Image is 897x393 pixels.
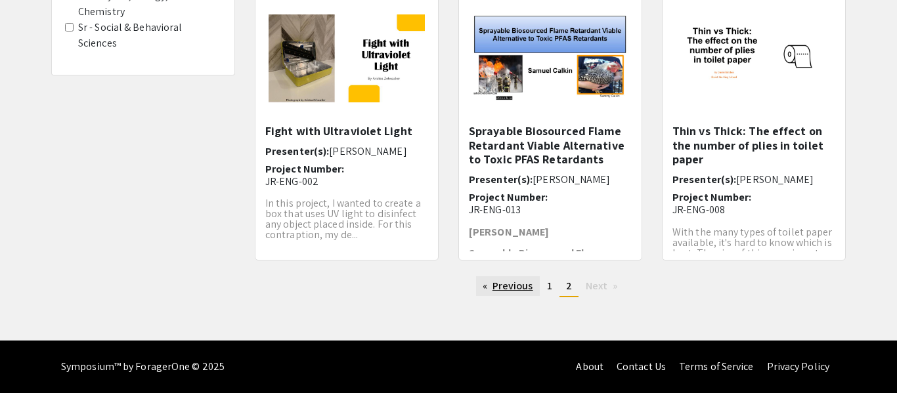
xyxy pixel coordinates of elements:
[469,190,548,204] span: Project Number:
[459,1,642,115] img: <p><strong>Sprayable Biosourced Flame Retardant Viable Alternative to Toxic PFAS Retardants</stro...
[533,173,610,186] span: [PERSON_NAME]
[672,203,835,216] p: JR-ENG-008
[679,360,754,373] a: Terms of Service
[265,145,428,157] h6: Presenter(s):
[672,173,835,186] h6: Presenter(s):
[617,360,666,373] a: Contact Us
[736,173,814,186] span: [PERSON_NAME]
[255,276,846,297] ul: Pagination
[469,203,632,216] p: JR-ENG-013
[469,173,632,186] h6: Presenter(s):
[672,190,752,204] span: Project Number:
[476,276,540,296] a: Previous page
[265,124,428,138] h5: Fight with Ultraviolet Light
[265,162,345,176] span: Project Number:
[469,124,632,167] h5: Sprayable Biosourced Flame Retardant Viable Alternative to Toxic PFAS Retardants
[78,20,221,51] label: Sr - Social & Behavioral Sciences
[255,1,438,115] img: <p>Fight with Ultraviolet Light</p>
[265,175,428,188] p: JR-ENG-002
[61,341,225,393] div: Symposium™ by ForagerOne © 2025
[672,124,835,167] h5: Thin vs Thick: The effect on the number of plies in toilet paper
[265,198,428,240] p: In this project, I wanted to create a box that uses UV light to disinfect any object placed insid...
[547,279,552,293] span: 1
[672,227,835,269] p: With the many types of toilet paper available, it's hard to know which is best. The aim of this e...
[767,360,829,373] a: Privacy Policy
[469,246,619,281] strong: Sprayable Biosourced Flame Retardant Viable Alternative to Toxic PFAS Retardants
[576,360,603,373] a: About
[663,1,845,115] img: <p>Thin vs Thick: The effect on the number of&nbsp;plies&nbsp;in toilet paper</p>
[329,144,406,158] span: [PERSON_NAME]
[566,279,572,293] span: 2
[586,279,607,293] span: Next
[469,225,549,239] strong: [PERSON_NAME]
